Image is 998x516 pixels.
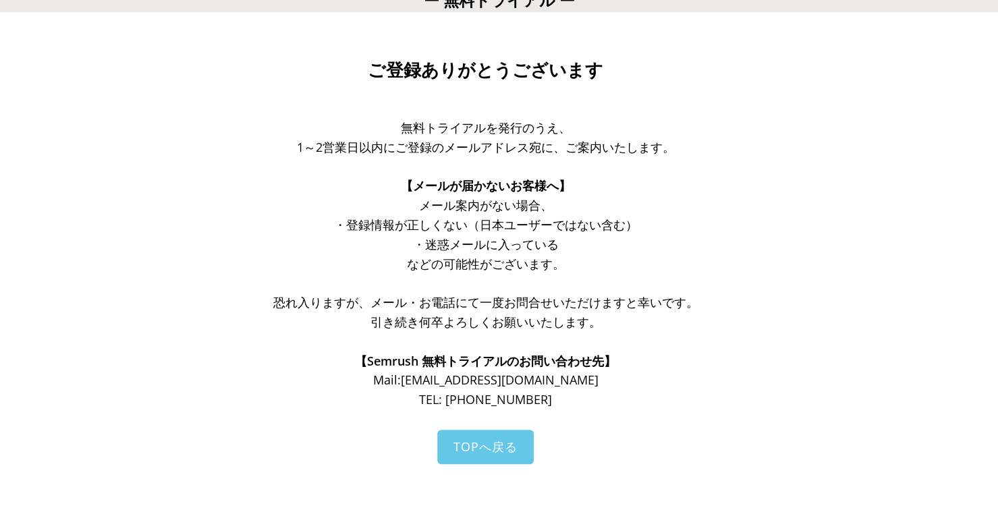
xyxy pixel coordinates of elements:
span: TOPへ戻る [453,438,518,455]
span: ご登録ありがとうございます [368,60,603,80]
span: Mail: [EMAIL_ADDRESS][DOMAIN_NAME] [373,372,599,388]
span: メール案内がない場合、 [419,197,553,213]
span: 無料トライアルを発行のうえ、 [401,119,571,136]
span: ・迷惑メールに入っている [413,236,559,252]
span: 【Semrush 無料トライアルのお問い合わせ先】 [355,353,616,369]
span: ・登録情報が正しくない（日本ユーザーではない含む） [334,217,638,233]
a: TOPへ戻る [437,430,534,464]
span: 1～2営業日以内にご登録のメールアドレス宛に、ご案内いたします。 [297,139,675,155]
span: 引き続き何卒よろしくお願いいたします。 [370,314,601,330]
span: 【メールが届かないお客様へ】 [401,177,571,194]
span: などの可能性がございます。 [407,256,565,272]
span: TEL: [PHONE_NUMBER] [419,391,552,407]
span: 恐れ入りますが、メール・お電話にて一度お問合せいただけますと幸いです。 [273,294,698,310]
